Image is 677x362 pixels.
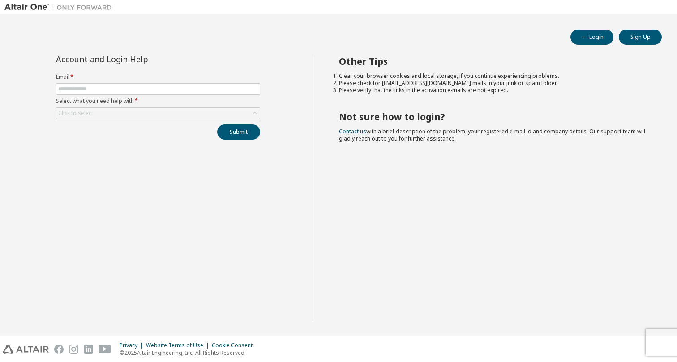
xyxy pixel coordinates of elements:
[56,98,260,105] label: Select what you need help with
[339,72,646,80] li: Clear your browser cookies and local storage, if you continue experiencing problems.
[120,342,146,349] div: Privacy
[3,345,49,354] img: altair_logo.svg
[4,3,116,12] img: Altair One
[120,349,258,357] p: © 2025 Altair Engineering, Inc. All Rights Reserved.
[339,111,646,123] h2: Not sure how to login?
[146,342,212,349] div: Website Terms of Use
[84,345,93,354] img: linkedin.svg
[56,108,260,119] div: Click to select
[619,30,662,45] button: Sign Up
[54,345,64,354] img: facebook.svg
[570,30,613,45] button: Login
[339,128,645,142] span: with a brief description of the problem, your registered e-mail id and company details. Our suppo...
[69,345,78,354] img: instagram.svg
[339,55,646,67] h2: Other Tips
[58,110,93,117] div: Click to select
[56,73,260,81] label: Email
[339,87,646,94] li: Please verify that the links in the activation e-mails are not expired.
[339,128,366,135] a: Contact us
[217,124,260,140] button: Submit
[99,345,111,354] img: youtube.svg
[339,80,646,87] li: Please check for [EMAIL_ADDRESS][DOMAIN_NAME] mails in your junk or spam folder.
[212,342,258,349] div: Cookie Consent
[56,55,219,63] div: Account and Login Help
